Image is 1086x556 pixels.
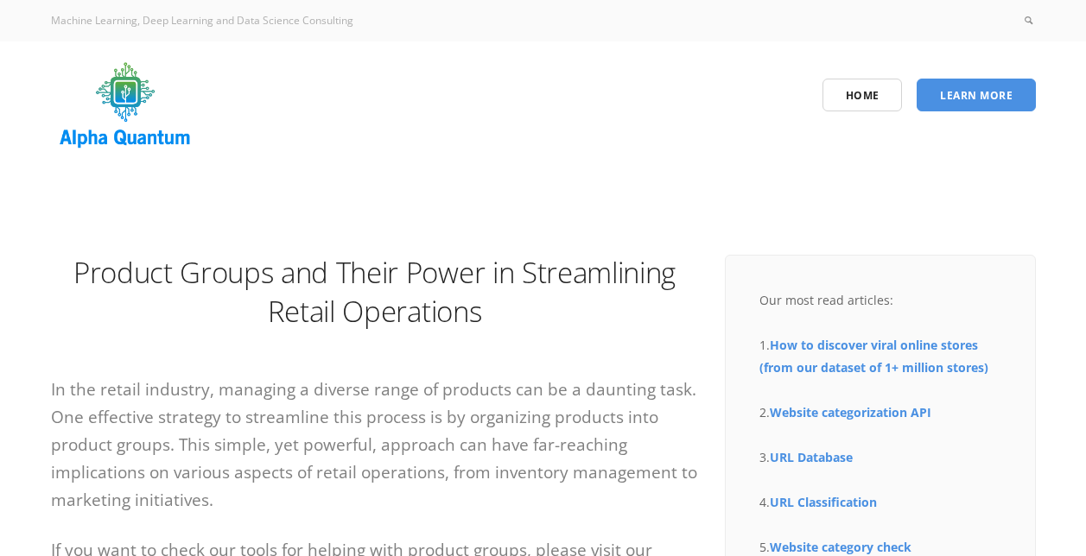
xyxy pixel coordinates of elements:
p: In the retail industry, managing a diverse range of products can be a daunting task. One effectiv... [51,376,699,514]
a: Website category check [770,539,911,555]
a: Home [822,79,903,111]
span: Home [846,88,880,103]
a: URL Classification [770,494,877,510]
span: Learn More [940,88,1013,103]
img: logo [51,56,200,155]
span: Machine Learning, Deep Learning and Data Science Consulting [51,13,353,28]
h1: Product Groups and Their Power in Streamlining Retail Operations [51,253,699,331]
a: Website categorization API [770,404,931,420]
a: How to discover viral online stores (from our dataset of 1+ million stores) [759,337,988,376]
a: URL Database [770,449,853,465]
a: Learn More [917,79,1036,111]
